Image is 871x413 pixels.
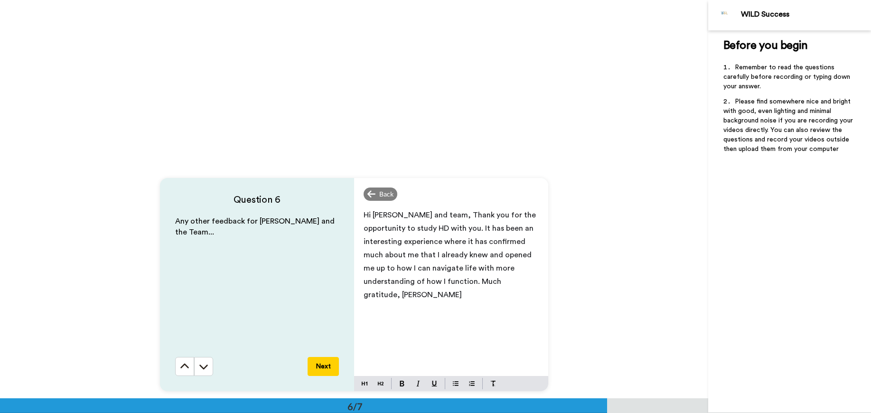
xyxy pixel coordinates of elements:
img: italic-mark.svg [416,381,420,386]
img: numbered-block.svg [469,380,475,387]
span: Any other feedback for [PERSON_NAME] and the Team... [175,217,337,236]
div: WILD Success [741,10,871,19]
span: Remember to read the questions carefully before recording or typing down your answer. [723,64,852,90]
div: 6/7 [332,400,378,413]
span: Before you begin [723,40,807,51]
div: Back [364,188,398,201]
img: clear-format.svg [490,381,496,386]
img: heading-two-block.svg [378,380,384,387]
img: underline-mark.svg [431,381,437,386]
button: Next [308,357,339,376]
span: Hi [PERSON_NAME] and team, Thank you for the opportunity to study HD with you. It has been an int... [364,211,538,299]
img: bold-mark.svg [400,381,404,386]
span: Back [379,189,393,199]
span: Please find somewhere nice and bright with good, even lighting and minimal background noise if yo... [723,98,855,152]
h4: Question 6 [175,193,339,206]
img: bulleted-block.svg [453,380,459,387]
img: Profile Image [713,4,736,27]
img: heading-one-block.svg [362,380,367,387]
